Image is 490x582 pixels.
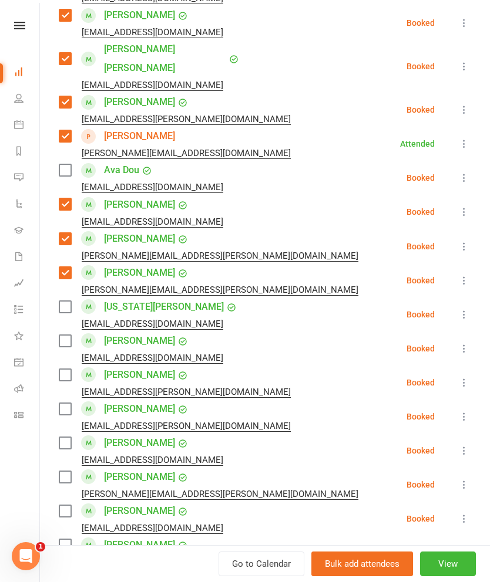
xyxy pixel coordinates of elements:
a: What's New [14,324,41,350]
a: [PERSON_NAME] [104,195,175,214]
button: Bulk add attendees [311,551,413,576]
div: Booked [407,481,435,489]
div: Booked [407,208,435,216]
div: Booked [407,378,435,387]
button: View [420,551,476,576]
a: [PERSON_NAME] [104,434,175,452]
a: Go to Calendar [219,551,304,576]
div: Booked [407,515,435,523]
a: [PERSON_NAME] [104,229,175,248]
div: Attended [400,140,435,148]
a: Ava Dou [104,161,139,180]
a: [PERSON_NAME] [104,331,175,350]
div: Booked [407,412,435,421]
a: Assessments [14,271,41,297]
a: General attendance kiosk mode [14,350,41,377]
a: [PERSON_NAME] [104,468,175,486]
a: [US_STATE][PERSON_NAME] [104,297,224,316]
a: Dashboard [14,60,41,86]
a: Roll call kiosk mode [14,377,41,403]
a: [PERSON_NAME] [104,6,175,25]
div: Booked [407,19,435,27]
a: People [14,86,41,113]
a: [PERSON_NAME] [104,536,175,554]
a: [PERSON_NAME] [104,502,175,520]
div: Booked [407,276,435,285]
div: Booked [407,62,435,70]
a: Class kiosk mode [14,403,41,429]
div: Booked [407,242,435,251]
a: [PERSON_NAME] [PERSON_NAME] [104,40,226,77]
a: [PERSON_NAME] [104,400,175,418]
a: [PERSON_NAME] [104,93,175,111]
a: [PERSON_NAME] [104,366,175,384]
div: Booked [407,174,435,182]
span: 1 [36,542,45,551]
a: [PERSON_NAME] [104,263,175,282]
iframe: Intercom live chat [12,542,40,570]
div: Booked [407,446,435,455]
a: [PERSON_NAME] [104,127,175,145]
div: Booked [407,106,435,114]
a: Calendar [14,113,41,139]
div: Booked [407,344,435,353]
div: Booked [407,310,435,319]
a: Reports [14,139,41,165]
